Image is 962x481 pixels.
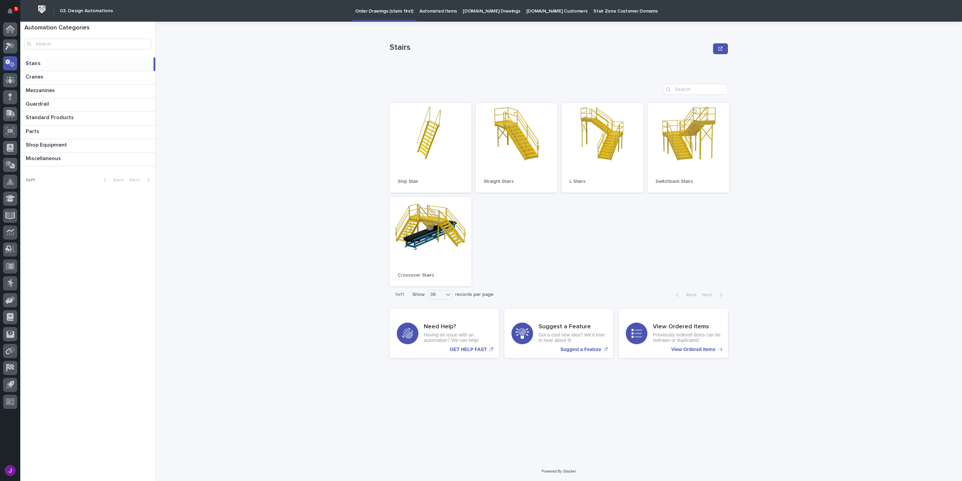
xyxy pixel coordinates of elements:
button: Next [127,177,155,183]
h2: 03. Design Automations [60,8,113,14]
p: Mezzanines [26,86,56,94]
p: View Ordered Items [671,347,715,352]
a: Powered By Stacker [542,469,576,473]
p: Previously ordered items can be redrawn or duplicated. [653,332,721,344]
a: Straight Stairs [476,103,557,193]
button: users-avatar [3,463,17,478]
a: CranesCranes [20,71,155,85]
a: MiscellaneousMiscellaneous [20,153,155,166]
a: Crossover Stairs [390,197,472,286]
p: Miscellaneous [26,154,62,162]
p: Cranes [26,72,45,80]
p: GET HELP FAST [450,347,487,352]
p: Shop Equipment [26,140,68,148]
p: Parts [26,127,41,135]
p: records per page [455,292,494,298]
a: Suggest a Feature [504,309,614,358]
p: 1 of 1 [390,286,410,303]
p: Show [412,292,425,298]
p: Switchback Stairs [656,179,721,184]
h3: Need Help? [424,323,492,331]
p: Suggest a Feature [560,347,601,352]
span: Back [109,178,124,182]
p: Straight Stairs [484,179,549,184]
a: PartsParts [20,126,155,139]
p: L Stairs [570,179,635,184]
span: Back [682,292,696,297]
p: 5 [15,6,17,11]
button: Back [671,292,699,298]
button: Next [699,292,728,298]
input: Search [24,39,151,49]
button: Notifications [3,4,17,18]
a: GuardrailGuardrail [20,98,155,112]
p: Stairs [26,59,42,67]
p: Crossover Stairs [398,272,463,278]
span: Next [702,292,717,297]
p: Ship Stair [398,179,463,184]
a: Ship Stair [390,103,472,193]
a: L Stairs [562,103,643,193]
a: View Ordered Items [619,309,728,358]
p: Stairs [390,43,710,52]
a: MezzaninesMezzanines [20,85,155,98]
div: 36 [428,291,444,298]
h3: View Ordered Items [653,323,721,331]
h1: Automation Categories [24,24,151,32]
a: Standard ProductsStandard Products [20,112,155,125]
p: Having an issue with an automation? We can help! [424,332,492,344]
p: 1 of 1 [20,172,40,189]
input: Search [664,84,728,95]
a: StairsStairs [20,58,155,71]
button: Back [98,177,127,183]
p: Got a cool new idea? We'd love to hear about it! [539,332,606,344]
div: Notifications5 [8,8,17,19]
p: Guardrail [26,100,50,107]
span: Next [129,178,144,182]
a: Switchback Stairs [647,103,729,193]
a: GET HELP FAST [390,309,499,358]
a: Shop EquipmentShop Equipment [20,139,155,153]
img: Workspace Logo [36,3,48,16]
p: Standard Products [26,113,75,121]
h3: Suggest a Feature [539,323,606,331]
